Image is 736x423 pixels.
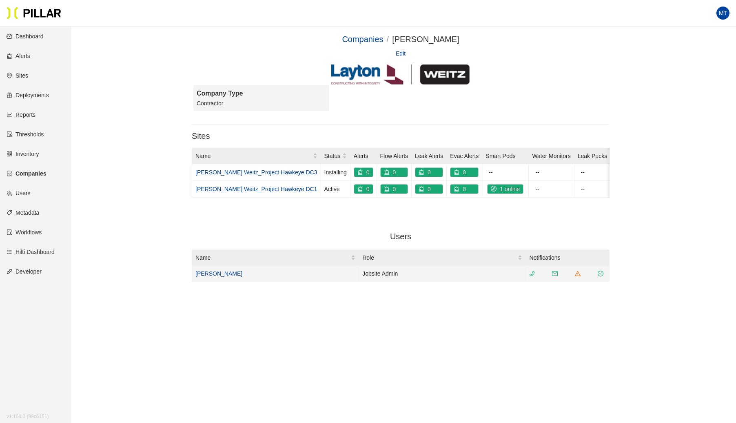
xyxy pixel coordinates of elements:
th: Smart Pods [482,148,529,164]
th: Notifications [526,250,610,266]
span: compass [491,186,500,191]
div: Company Type [197,88,326,98]
a: teamUsers [7,190,31,196]
td: Installing [321,164,350,181]
span: alert [454,169,463,175]
span: warning [575,271,581,276]
span: mail [552,271,558,276]
a: exceptionThresholds [7,131,44,138]
span: Users [390,232,411,241]
a: [PERSON_NAME] Weitz_Project Hawkeye DC3 [195,169,317,176]
a: alert0 [450,186,469,192]
a: line-chartReports [7,111,35,118]
span: Role [362,253,518,262]
span: Name [195,253,351,262]
a: alert0 [354,186,373,192]
div: -- [535,168,570,177]
span: alert [357,186,366,191]
th: Flow Alerts [377,148,412,164]
a: Edit [396,49,406,58]
th: Leak Alerts [412,148,447,164]
span: phone [529,271,535,276]
a: alertAlerts [7,53,30,59]
span: MT [719,7,727,20]
span: alert [454,186,463,191]
div: -- [535,185,570,194]
a: alert0 [354,169,373,176]
a: alert0 [415,186,434,192]
span: Status [324,151,342,160]
a: barsHilti Dashboard [7,249,55,255]
a: auditWorkflows [7,229,42,236]
th: Evac Alerts [447,148,482,164]
th: Alerts [350,148,377,164]
a: environmentSites [7,72,28,79]
img: Pillar Technologies [7,7,61,20]
div: -- [581,168,607,177]
a: dashboardDashboard [7,33,44,40]
th: Water Monitors [529,148,574,164]
span: alert [419,169,428,175]
a: alert0 [381,186,399,192]
span: [PERSON_NAME] [392,35,459,44]
a: solutionCompanies [7,170,46,177]
a: alert0 [381,169,399,176]
span: alert [357,169,366,175]
td: Active [321,181,350,198]
div: -- [489,168,525,177]
a: Companies [342,35,383,44]
a: tagMetadata [7,209,39,216]
div: -- [581,185,607,194]
span: alert [384,169,393,175]
div: Contractor [197,99,326,108]
a: [PERSON_NAME] [195,270,242,277]
td: Jobsite Admin [359,266,526,282]
a: [PERSON_NAME] Weitz_Project Hawkeye DC1 [195,186,317,192]
span: check-circle [598,271,603,276]
h3: Sites [192,131,610,141]
a: apiDeveloper [7,268,42,275]
a: giftDeployments [7,92,49,98]
a: qrcodeInventory [7,151,39,157]
th: Leak Pucks [574,148,611,164]
a: alert0 [415,169,434,176]
div: 1 online [488,185,523,194]
img: Layton Weitz [331,65,470,85]
span: alert [384,186,393,191]
span: alert [419,186,428,191]
span: / [387,35,389,44]
span: Name [195,151,313,160]
a: alert0 [450,169,469,176]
